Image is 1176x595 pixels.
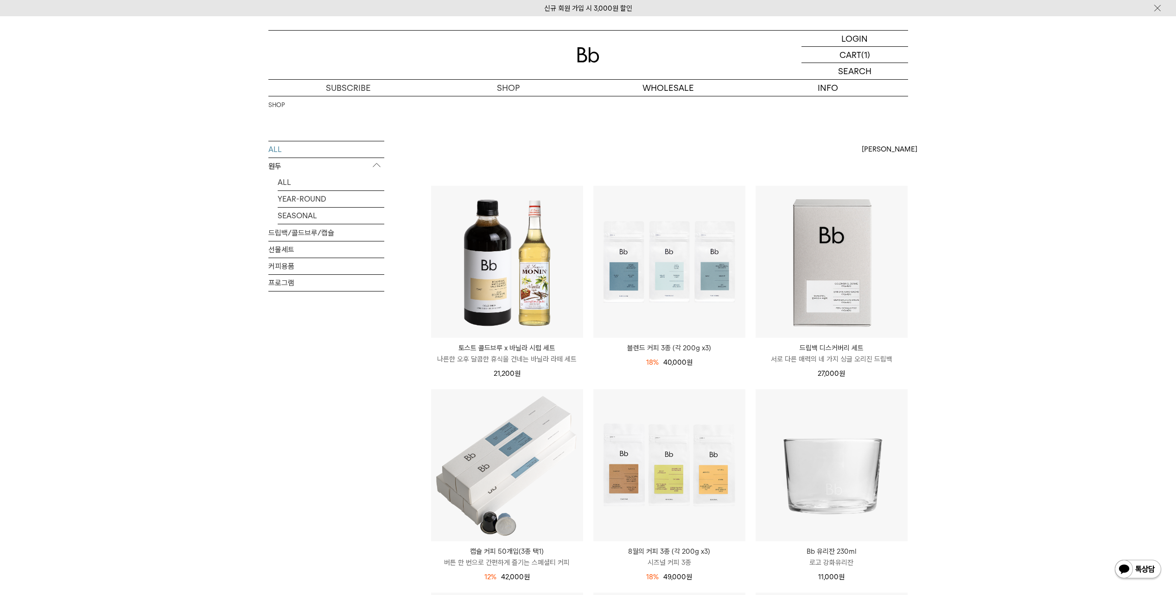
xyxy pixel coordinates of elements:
[801,31,908,47] a: LOGIN
[801,47,908,63] a: CART (1)
[841,31,868,46] p: LOGIN
[686,573,692,581] span: 원
[588,80,748,96] p: WHOLESALE
[268,141,384,158] a: ALL
[577,47,599,63] img: 로고
[593,546,745,557] p: 8월의 커피 3종 (각 200g x3)
[756,186,908,338] img: 드립백 디스커버리 세트
[431,342,583,354] p: 토스트 콜드브루 x 바닐라 시럽 세트
[268,275,384,291] a: 프로그램
[839,369,845,378] span: 원
[431,186,583,338] img: 토스트 콜드브루 x 바닐라 시럽 세트
[431,354,583,365] p: 나른한 오후 달콤한 휴식을 건네는 바닐라 라떼 세트
[839,573,845,581] span: 원
[268,258,384,274] a: 커피용품
[756,546,908,557] p: Bb 유리잔 230ml
[756,354,908,365] p: 서로 다른 매력의 네 가지 싱글 오리진 드립백
[278,174,384,190] a: ALL
[268,80,428,96] a: SUBSCRIBE
[838,63,871,79] p: SEARCH
[839,47,861,63] p: CART
[494,369,521,378] span: 21,200
[278,208,384,224] a: SEASONAL
[268,241,384,258] a: 선물세트
[756,342,908,354] p: 드립백 디스커버리 세트
[431,546,583,568] a: 캡슐 커피 50개입(3종 택1) 버튼 한 번으로 간편하게 즐기는 스페셜티 커피
[862,144,917,155] span: [PERSON_NAME]
[756,389,908,541] img: Bb 유리잔 230ml
[268,101,285,110] a: SHOP
[593,389,745,541] img: 8월의 커피 3종 (각 200g x3)
[663,358,693,367] span: 40,000
[515,369,521,378] span: 원
[593,186,745,338] img: 블렌드 커피 3종 (각 200g x3)
[1114,559,1162,581] img: 카카오톡 채널 1:1 채팅 버튼
[663,573,692,581] span: 49,000
[756,546,908,568] a: Bb 유리잔 230ml 로고 강화유리잔
[431,389,583,541] img: 캡슐 커피 50개입(3종 택1)
[756,342,908,365] a: 드립백 디스커버리 세트 서로 다른 매력의 네 가지 싱글 오리진 드립백
[484,571,496,582] div: 12%
[646,571,659,582] div: 18%
[431,546,583,557] p: 캡슐 커피 50개입(3종 택1)
[748,80,908,96] p: INFO
[501,573,530,581] span: 42,000
[861,47,870,63] p: (1)
[278,191,384,207] a: YEAR-ROUND
[428,80,588,96] a: SHOP
[593,342,745,354] a: 블렌드 커피 3종 (각 200g x3)
[818,369,845,378] span: 27,000
[687,358,693,367] span: 원
[593,557,745,568] p: 시즈널 커피 3종
[756,557,908,568] p: 로고 강화유리잔
[818,573,845,581] span: 11,000
[544,4,632,13] a: 신규 회원 가입 시 3,000원 할인
[431,342,583,365] a: 토스트 콜드브루 x 바닐라 시럽 세트 나른한 오후 달콤한 휴식을 건네는 바닐라 라떼 세트
[431,557,583,568] p: 버튼 한 번으로 간편하게 즐기는 스페셜티 커피
[646,357,659,368] div: 18%
[268,158,384,175] p: 원두
[593,546,745,568] a: 8월의 커피 3종 (각 200g x3) 시즈널 커피 3종
[524,573,530,581] span: 원
[268,225,384,241] a: 드립백/콜드브루/캡슐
